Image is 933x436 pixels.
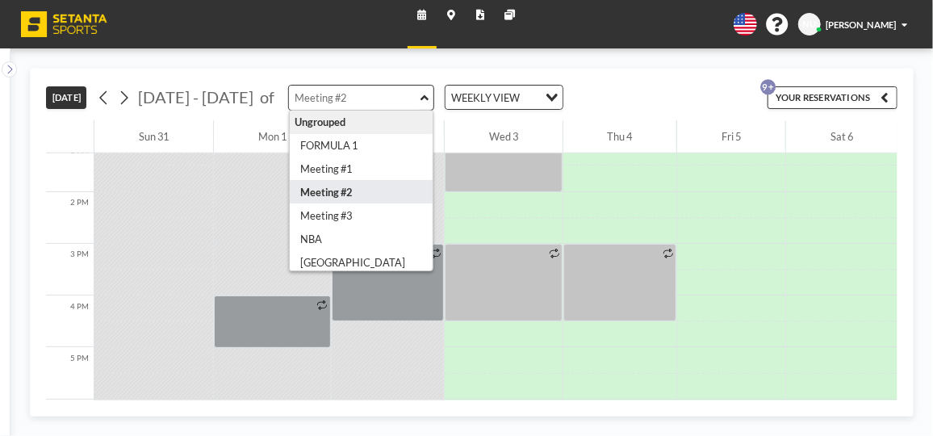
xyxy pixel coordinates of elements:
[768,86,897,109] button: YOUR RESERVATIONS9+
[524,89,536,106] input: Search for option
[445,120,563,153] div: Wed 3
[260,87,274,107] span: of
[290,227,433,250] div: NBA
[290,250,433,274] div: [GEOGRAPHIC_DATA]
[290,203,433,227] div: Meeting #3
[46,192,94,244] div: 2 PM
[826,19,896,30] span: [PERSON_NAME]
[46,347,94,399] div: 5 PM
[290,111,433,134] div: Ungrouped
[46,86,86,109] button: [DATE]
[786,120,897,153] div: Sat 6
[46,244,94,296] div: 3 PM
[449,89,522,106] span: WEEKLY VIEW
[46,296,94,347] div: 4 PM
[290,134,433,157] div: FORMULA 1
[46,140,94,191] div: 1 PM
[563,120,677,153] div: Thu 4
[802,19,816,30] span: NU
[289,86,420,110] input: Meeting #2
[290,180,433,203] div: Meeting #2
[290,157,433,180] div: Meeting #1
[677,120,785,153] div: Fri 5
[94,120,213,153] div: Sun 31
[214,120,331,153] div: Mon 1
[138,87,253,107] span: [DATE] - [DATE]
[21,11,107,37] img: organization-logo
[760,79,776,94] p: 9+
[446,86,563,109] div: Search for option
